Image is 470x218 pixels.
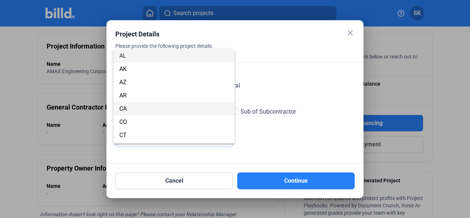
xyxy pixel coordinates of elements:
span: CT [119,132,127,139]
span: AK [119,65,127,72]
span: CA [119,105,127,112]
span: AL [119,52,126,59]
span: AZ [119,79,127,86]
span: CO [119,118,127,125]
span: AR [119,92,127,99]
